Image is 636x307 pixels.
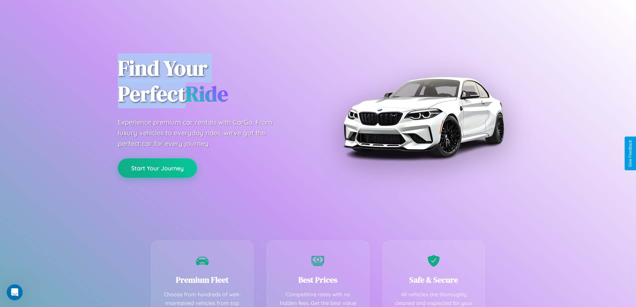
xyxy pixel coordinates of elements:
h3: Safe & Secure [393,274,475,285]
h3: Best Prices [277,274,359,285]
button: Start Your Journey [118,158,197,178]
h3: Premium Fleet [162,274,243,285]
span: Ride [186,79,228,108]
h1: Find Your Perfect [118,55,308,107]
p: Experience premium car rentals with CarGo. From luxury vehicles to everyday rides, we've got the ... [118,117,285,149]
iframe: Intercom live chat [7,284,23,300]
img: Premium BMW car rental vehicle [340,33,507,200]
div: Give Feedback [628,140,633,167]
